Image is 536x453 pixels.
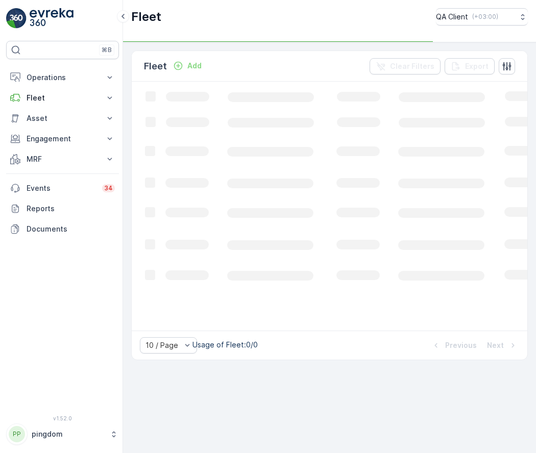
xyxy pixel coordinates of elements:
[32,429,105,439] p: pingdom
[6,108,119,129] button: Asset
[6,129,119,149] button: Engagement
[6,67,119,88] button: Operations
[486,339,519,351] button: Next
[27,134,99,144] p: Engagement
[436,12,468,22] p: QA Client
[27,183,96,193] p: Events
[487,340,504,350] p: Next
[6,149,119,169] button: MRF
[187,61,202,71] p: Add
[370,58,441,74] button: Clear Filters
[6,423,119,445] button: PPpingdom
[192,340,258,350] p: Usage of Fleet : 0/0
[6,178,119,198] a: Events34
[169,60,206,72] button: Add
[27,113,99,123] p: Asset
[27,93,99,103] p: Fleet
[6,219,119,239] a: Documents
[445,58,495,74] button: Export
[430,339,478,351] button: Previous
[472,13,498,21] p: ( +03:00 )
[27,204,115,214] p: Reports
[27,224,115,234] p: Documents
[6,8,27,29] img: logo
[27,72,99,83] p: Operations
[9,426,25,442] div: PP
[102,46,112,54] p: ⌘B
[131,9,161,25] p: Fleet
[465,61,489,71] p: Export
[436,8,528,26] button: QA Client(+03:00)
[30,8,74,29] img: logo_light-DOdMpM7g.png
[6,88,119,108] button: Fleet
[27,154,99,164] p: MRF
[6,415,119,421] span: v 1.52.0
[144,59,167,73] p: Fleet
[390,61,434,71] p: Clear Filters
[104,184,113,192] p: 34
[6,198,119,219] a: Reports
[445,340,477,350] p: Previous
